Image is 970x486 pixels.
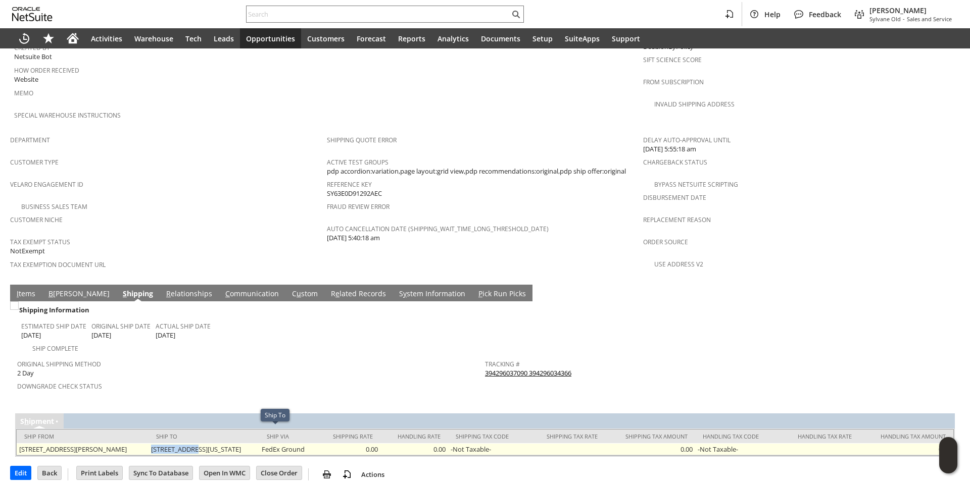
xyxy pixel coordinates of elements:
a: Warehouse [128,28,179,48]
a: Original Shipping Method [17,360,101,368]
a: Unrolled view on [942,287,954,299]
div: Ship To [156,433,252,440]
input: Print Labels [77,466,122,479]
span: SY63E0D91292AEC [327,189,382,198]
div: Ship From [24,433,141,440]
a: Ship Complete [32,344,78,353]
td: 0.00 [380,443,448,455]
a: Original Ship Date [91,322,151,331]
div: Shipping Tax Amount [613,433,688,440]
span: NotExempt [10,246,45,256]
span: pdp accordion:variation,page layout:grid view,pdp recommendations:original,pdp ship offer:original [327,167,626,176]
img: Unchecked [10,301,19,310]
span: u [297,289,301,298]
a: Customer Type [10,158,59,167]
a: Department [10,136,50,144]
td: [STREET_ADDRESS][US_STATE] [149,443,260,455]
a: Invalid Shipping Address [654,100,735,109]
span: Netsuite Bot [14,52,52,62]
a: Opportunities [240,28,301,48]
img: add-record.svg [341,468,353,480]
a: Tracking # [485,360,520,368]
span: B [48,289,53,298]
a: Fraud Review Error [327,202,390,211]
a: B[PERSON_NAME] [46,289,112,300]
a: Sift Science Score [643,56,702,64]
input: Sync To Database [129,466,192,479]
a: Tech [179,28,208,48]
span: Forecast [357,34,386,43]
td: [STREET_ADDRESS][PERSON_NAME] [17,443,149,455]
svg: Shortcuts [42,32,55,44]
a: Estimated Ship Date [21,322,86,331]
div: Shipping Tax Rate [536,433,598,440]
a: Auto Cancellation Date (shipping_wait_time_long_threshold_date) [327,225,549,233]
a: Shipping [120,289,156,300]
span: Customers [307,34,345,43]
span: Sales and Service [907,15,952,23]
a: Disbursement Date [643,193,706,202]
svg: Search [510,8,522,20]
a: Analytics [431,28,475,48]
a: Customer Niche [10,215,63,224]
svg: Home [67,32,79,44]
td: -Not Taxable- [448,443,528,455]
span: [DATE] [21,331,41,340]
a: How Order Received [14,66,79,75]
div: Shipping Tax Code [456,433,520,440]
span: [DATE] 5:40:18 am [327,233,380,243]
a: Order Source [643,238,688,246]
span: 2 Day [17,368,34,378]
a: Tax Exemption Document URL [10,260,106,269]
input: Close Order [257,466,302,479]
a: Special Warehouse Instructions [14,111,121,120]
span: Feedback [809,10,841,19]
a: Downgrade Check Status [17,382,102,391]
a: Tax Exempt Status [10,238,70,246]
a: Business Sales Team [21,202,87,211]
div: Handling Tax Amount [867,433,946,440]
a: Forecast [351,28,392,48]
div: Handling Rate [388,433,441,440]
span: [DATE] 5:55:18 am [643,144,696,154]
span: e [335,289,339,298]
svg: Recent Records [18,32,30,44]
td: 0.00 [605,443,696,455]
span: Sylvane Old [869,15,901,23]
a: Memo [14,89,33,97]
input: Search [247,8,510,20]
a: Support [606,28,646,48]
span: Documents [481,34,520,43]
span: I [17,289,19,298]
a: Communication [223,289,281,300]
img: print.svg [321,468,333,480]
a: Reports [392,28,431,48]
span: Website [14,75,38,84]
a: 394296037090 394296034366 [485,368,571,377]
a: Reference Key [327,180,372,189]
a: Relationships [164,289,215,300]
a: Activities [85,28,128,48]
a: Documents [475,28,526,48]
a: Pick Run Picks [476,289,528,300]
input: Open In WMC [200,466,250,479]
span: Reports [398,34,425,43]
td: 0.00 [315,443,380,455]
span: h [24,416,29,426]
span: [DATE] [156,331,175,340]
a: Setup [526,28,559,48]
a: Recent Records [12,28,36,48]
span: [DATE] [91,331,111,340]
span: Leads [214,34,234,43]
div: Ship To [265,411,285,419]
a: Customers [301,28,351,48]
a: Actual Ship Date [156,322,211,331]
a: Items [14,289,38,300]
a: Active Test Groups [327,158,389,167]
span: Oracle Guided Learning Widget. To move around, please hold and drag [939,456,957,474]
input: Back [38,466,61,479]
span: - [903,15,905,23]
input: Edit [11,466,31,479]
span: S [123,289,127,298]
a: Actions [357,470,389,479]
